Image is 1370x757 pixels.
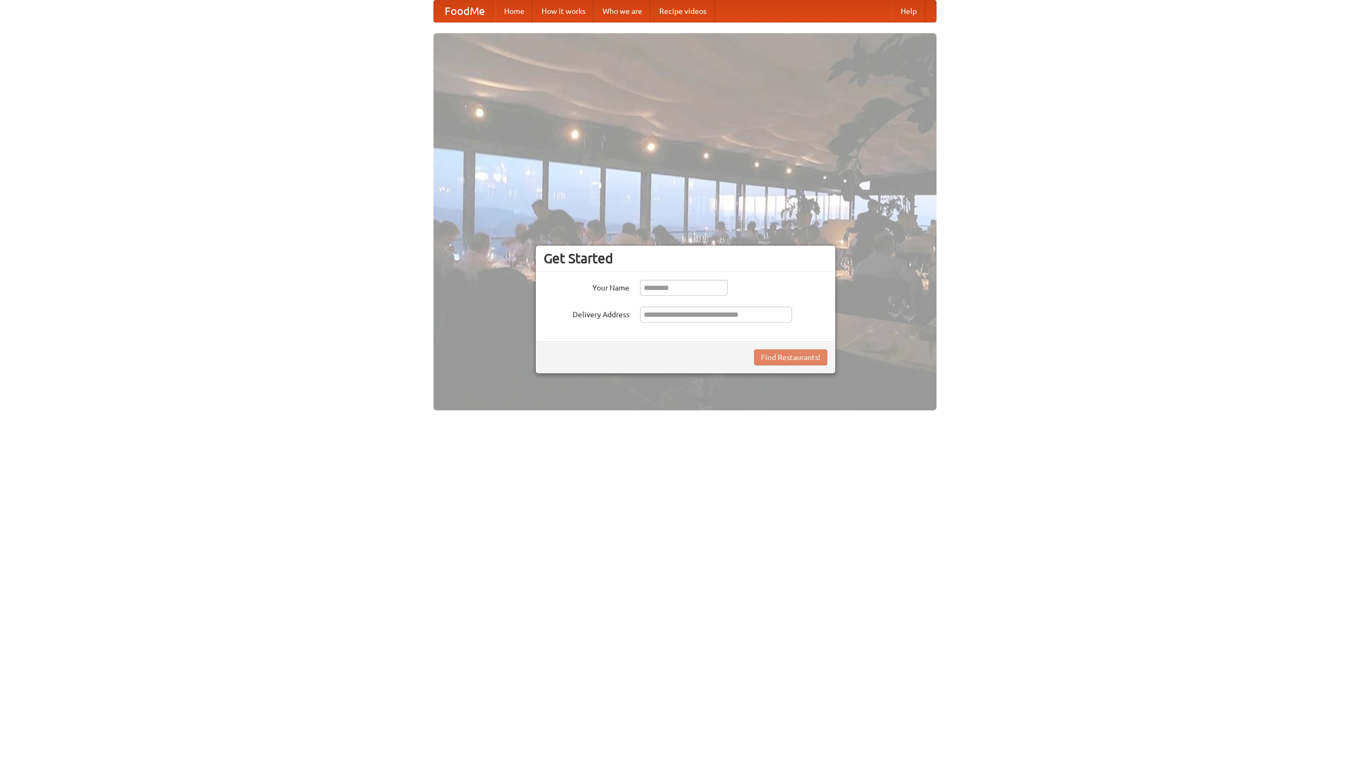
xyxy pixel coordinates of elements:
h3: Get Started [544,250,827,266]
a: Help [892,1,925,22]
a: FoodMe [434,1,496,22]
a: Recipe videos [651,1,715,22]
label: Your Name [544,280,629,293]
a: How it works [533,1,594,22]
label: Delivery Address [544,307,629,320]
a: Home [496,1,533,22]
a: Who we are [594,1,651,22]
button: Find Restaurants! [754,349,827,365]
